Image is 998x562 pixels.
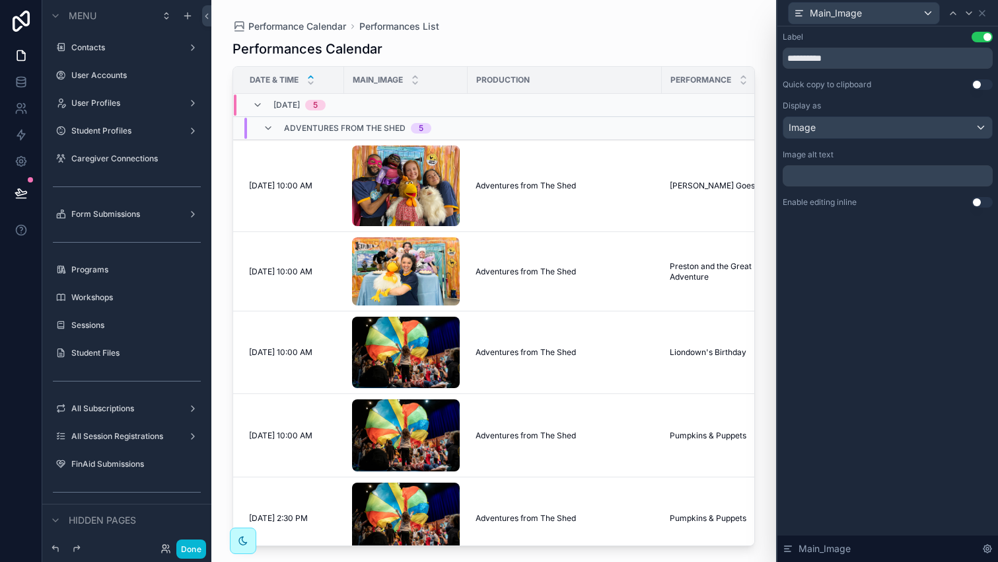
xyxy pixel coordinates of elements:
div: 5 [313,100,318,110]
span: Performance [670,75,731,85]
label: Workshops [71,292,201,303]
label: Image alt text [783,149,834,160]
label: Sessions [71,320,201,331]
button: Main_Image [788,2,940,24]
span: Adventures from The Shed [284,123,406,134]
span: Hidden pages [69,514,136,527]
span: Main_Image [810,7,862,20]
div: 5 [419,123,423,134]
label: Display as [783,100,821,111]
label: Caregiver Connections [71,153,201,164]
label: Programs [71,264,201,275]
div: Enable editing inline [783,197,857,208]
label: Contacts [71,42,182,53]
span: Date & Time [250,75,299,85]
label: User Profiles [71,98,182,108]
button: Image [783,116,993,139]
span: Image [789,121,816,134]
label: Student Files [71,348,201,358]
div: Quick copy to clipboard [783,79,871,90]
label: User Accounts [71,70,201,81]
span: Main_Image [799,542,851,555]
span: Menu [69,9,96,22]
span: [DATE] [273,100,300,110]
label: All Subscriptions [71,403,182,414]
label: All Session Registrations [71,431,182,442]
label: Student Profiles [71,126,182,136]
button: Done [176,540,206,559]
span: Production [476,75,530,85]
span: Main_Image [353,75,403,85]
div: Label [783,32,803,42]
label: Form Submissions [71,209,182,220]
label: FinAid Submissions [71,459,201,469]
